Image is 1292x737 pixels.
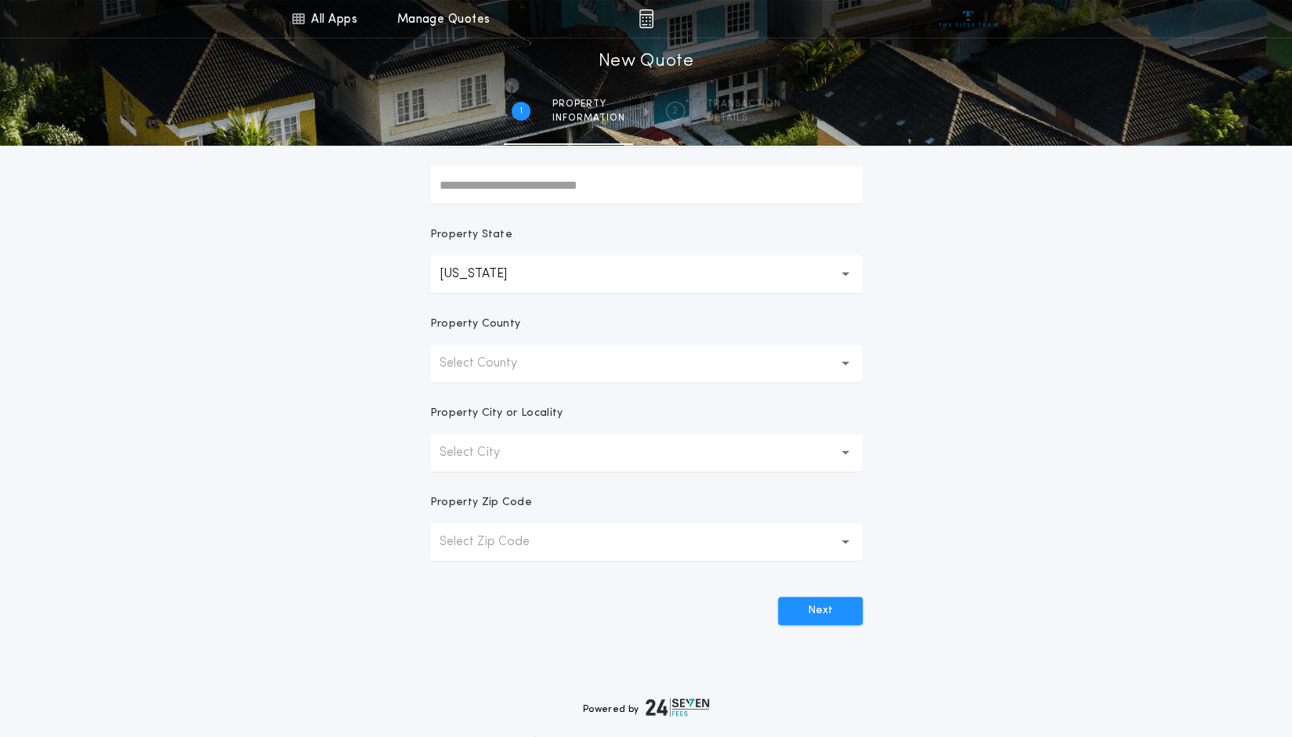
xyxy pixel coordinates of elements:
h1: New Quote [598,49,693,74]
span: information [552,112,625,125]
img: vs-icon [939,11,997,27]
p: Select City [440,443,525,462]
div: Powered by [583,698,710,717]
img: logo [646,698,710,717]
h2: 1 [519,105,523,117]
img: img [639,9,653,28]
button: Select Zip Code [430,523,863,561]
p: Select Zip Code [440,533,555,551]
button: Select County [430,345,863,382]
p: Property County [430,316,521,332]
p: Property Zip Code [430,495,532,511]
button: Next [778,597,863,625]
p: Select County [440,354,542,373]
span: details [707,112,781,125]
h2: 2 [672,105,678,117]
span: Property [552,98,625,110]
p: Property State [430,227,512,243]
span: Transaction [707,98,781,110]
button: Select City [430,434,863,471]
p: Property City or Locality [430,406,563,421]
button: [US_STATE] [430,255,863,293]
p: [US_STATE] [440,265,532,284]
